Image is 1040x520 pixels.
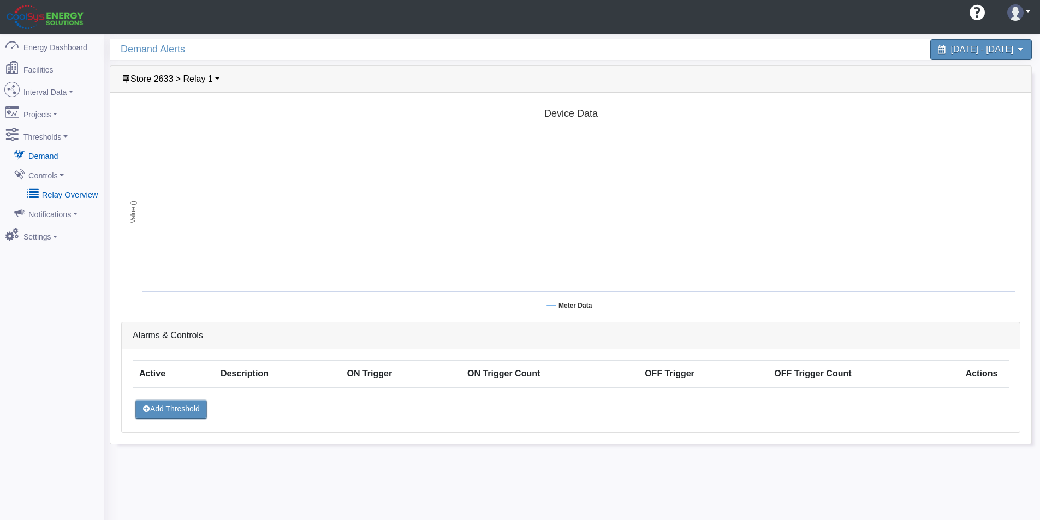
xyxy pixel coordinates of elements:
a: Store 2633 > Relay 1 [122,74,219,83]
tspan: Device Data [544,108,598,119]
span: Device List [130,74,213,83]
tspan: Value () [129,201,137,223]
img: user-3.svg [1007,4,1024,21]
span: [DATE] - [DATE] [951,45,1014,54]
th: ON Trigger Count [461,361,638,388]
th: Description [214,361,341,388]
div: Alarms & Controls [122,322,1020,349]
th: OFF Trigger Count [768,361,954,388]
th: OFF Trigger [638,361,768,388]
th: ON Trigger [340,361,461,388]
span: Demand Alerts [121,39,577,59]
tspan: Meter Data [558,302,592,309]
th: Active [133,361,214,388]
th: Actions [954,361,1009,388]
button: Add Threshold [135,399,207,419]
